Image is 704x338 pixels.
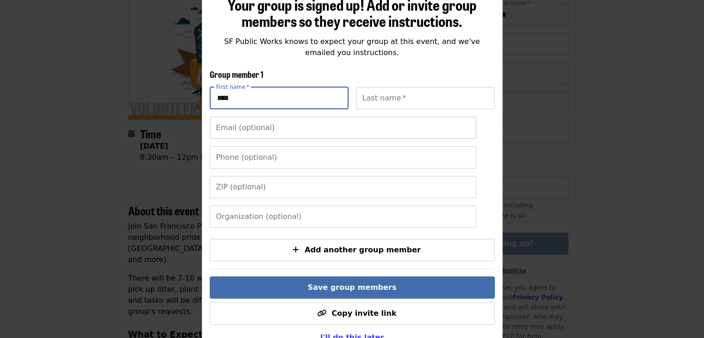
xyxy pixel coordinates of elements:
[210,206,476,228] input: Organization (optional)
[210,302,495,325] button: Copy invite link
[308,283,397,292] span: Save group members
[331,309,396,318] span: Copy invite link
[210,176,476,198] input: ZIP (optional)
[210,276,495,299] button: Save group members
[210,146,476,169] input: Phone (optional)
[305,245,421,254] span: Add another group member
[216,84,249,90] label: First name
[210,68,263,80] span: Group member 1
[293,245,299,254] i: plus icon
[224,37,480,57] span: SF Public Works knows to expect your group at this event, and we've emailed you instructions.
[317,309,326,318] i: link icon
[210,87,349,109] input: First name
[356,87,495,109] input: Last name
[210,117,476,139] input: Email (optional)
[210,239,495,261] button: Add another group member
